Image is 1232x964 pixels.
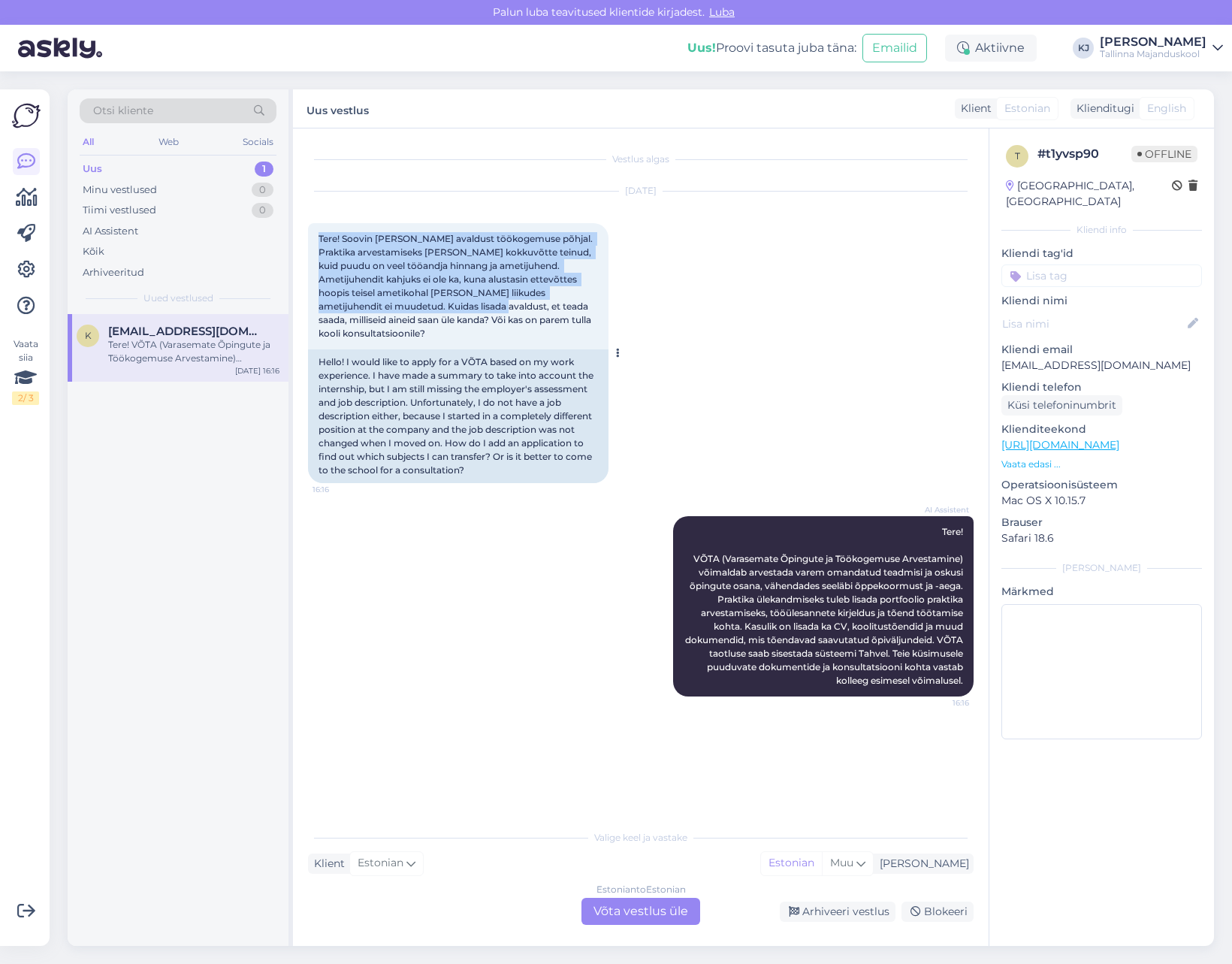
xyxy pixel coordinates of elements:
[913,697,969,709] span: 16:16
[1001,458,1202,471] p: Vaata edasi ...
[955,101,992,116] div: Klient
[913,504,969,515] span: AI Assistent
[80,132,97,152] div: All
[1001,293,1202,309] p: Kliendi nimi
[1001,561,1202,575] div: [PERSON_NAME]
[1001,379,1202,395] p: Kliendi telefon
[1001,342,1202,358] p: Kliendi email
[1001,493,1202,509] p: Mac OS X 10.15.7
[1006,178,1172,210] div: [GEOGRAPHIC_DATA], [GEOGRAPHIC_DATA]
[308,184,974,198] div: [DATE]
[901,902,974,922] div: Blokeeri
[85,330,92,341] span: k
[235,365,279,376] div: [DATE] 16:16
[1001,264,1202,287] input: Lisa tag
[1100,48,1206,60] div: Tallinna Majanduskool
[1100,36,1206,48] div: [PERSON_NAME]
[83,183,157,198] div: Minu vestlused
[83,244,104,259] div: Kõik
[319,233,595,339] span: Tere! Soovin [PERSON_NAME] avaldust töökogemuse põhjal. Praktika arvestamiseks [PERSON_NAME] kokk...
[306,98,369,119] label: Uus vestlus
[687,39,856,57] div: Proovi tasuta juba täna:
[1001,422,1202,437] p: Klienditeekond
[945,35,1037,62] div: Aktiivne
[1015,150,1020,162] span: t
[83,224,138,239] div: AI Assistent
[240,132,276,152] div: Socials
[108,325,264,338] span: kristel.soome@tmk.edu.ee
[1001,584,1202,600] p: Märkmed
[1001,246,1202,261] p: Kliendi tag'id
[1002,316,1185,332] input: Lisa nimi
[1001,438,1119,452] a: [URL][DOMAIN_NAME]
[108,338,279,365] div: Tere! VÕTA (Varasemate Õpingute ja Töökogemuse Arvestamine) võimaldab arvestada varem omandatud t...
[780,902,895,922] div: Arhiveeri vestlus
[83,162,102,177] div: Uus
[1073,38,1094,59] div: KJ
[12,391,39,405] div: 2 / 3
[358,855,403,872] span: Estonian
[308,153,974,166] div: Vestlus algas
[1131,146,1197,162] span: Offline
[1001,515,1202,530] p: Brauser
[255,162,273,177] div: 1
[313,484,369,495] span: 16:16
[761,852,822,875] div: Estonian
[1100,36,1223,60] a: [PERSON_NAME]Tallinna Majanduskool
[1037,145,1131,163] div: # t1yvsp90
[12,337,39,405] div: Vaata siia
[1001,223,1202,237] div: Kliendi info
[1070,101,1134,116] div: Klienditugi
[1001,395,1122,416] div: Küsi telefoninumbrit
[705,5,739,19] span: Luba
[1147,101,1186,116] span: English
[1001,477,1202,493] p: Operatsioonisüsteem
[830,856,853,869] span: Muu
[83,203,156,218] div: Tiimi vestlused
[143,292,213,305] span: Uued vestlused
[93,103,153,119] span: Otsi kliente
[862,34,927,62] button: Emailid
[83,265,144,280] div: Arhiveeritud
[252,203,273,218] div: 0
[874,856,969,872] div: [PERSON_NAME]
[156,132,182,152] div: Web
[252,183,273,198] div: 0
[308,831,974,845] div: Valige keel ja vastake
[1001,530,1202,546] p: Safari 18.6
[596,883,686,896] div: Estonian to Estonian
[687,41,716,55] b: Uus!
[308,349,608,483] div: Hello! I would like to apply for a VÕTA based on my work experience. I have made a summary to tak...
[1001,358,1202,373] p: [EMAIL_ADDRESS][DOMAIN_NAME]
[308,856,345,872] div: Klient
[12,101,41,130] img: Askly Logo
[1004,101,1050,116] span: Estonian
[581,898,700,925] div: Võta vestlus üle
